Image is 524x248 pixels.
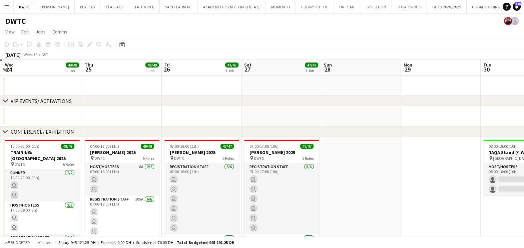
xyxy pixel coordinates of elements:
[22,52,39,57] span: Week 39
[41,52,48,57] div: GST
[334,0,360,13] button: UNIPLAN
[392,0,427,13] button: SOSAI EVENTS
[427,0,467,13] button: GITEX 2020/ 2025
[160,0,198,13] button: SAINT LAURENT
[3,27,17,36] a: View
[33,27,48,36] a: Jobs
[19,27,32,36] a: Edit
[266,0,296,13] button: MOMENTO
[504,17,512,25] app-user-avatar: Anastasiia Iemelianova
[296,0,334,13] button: CHERRY ON TOP
[100,0,129,13] button: CLASSACT
[513,3,521,11] a: 125
[5,51,21,58] div: [DATE]
[14,0,35,13] button: DWTC
[3,239,31,246] button: Budgeted
[515,2,521,6] span: 125
[35,0,75,13] button: [PERSON_NAME]
[21,29,29,35] span: Edit
[511,17,519,25] app-user-avatar: Mohamed Arafa
[37,240,53,245] span: All jobs
[36,29,46,35] span: Jobs
[58,240,234,245] div: Salary 945 121.25 DH + Expenses 0.00 DH + Subsistence 70.00 DH =
[11,98,72,104] div: VIP EVENTS/ ACTIVATIONS
[50,27,70,36] a: Comms
[177,240,234,245] span: Total Budgeted 945 191.25 DH
[11,128,74,135] div: CONFERENCE/ EXHIBITION
[5,29,15,35] span: View
[75,0,100,13] button: PHYLEAS
[5,16,26,26] h1: DWTC
[129,0,160,13] button: TATE & LYLE
[198,0,266,13] button: AKADEMİ TURİZM VE ORG.TİC. A.Ş.
[11,240,30,245] span: Budgeted
[360,0,392,13] button: EVOLUTION
[52,29,67,35] span: Comms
